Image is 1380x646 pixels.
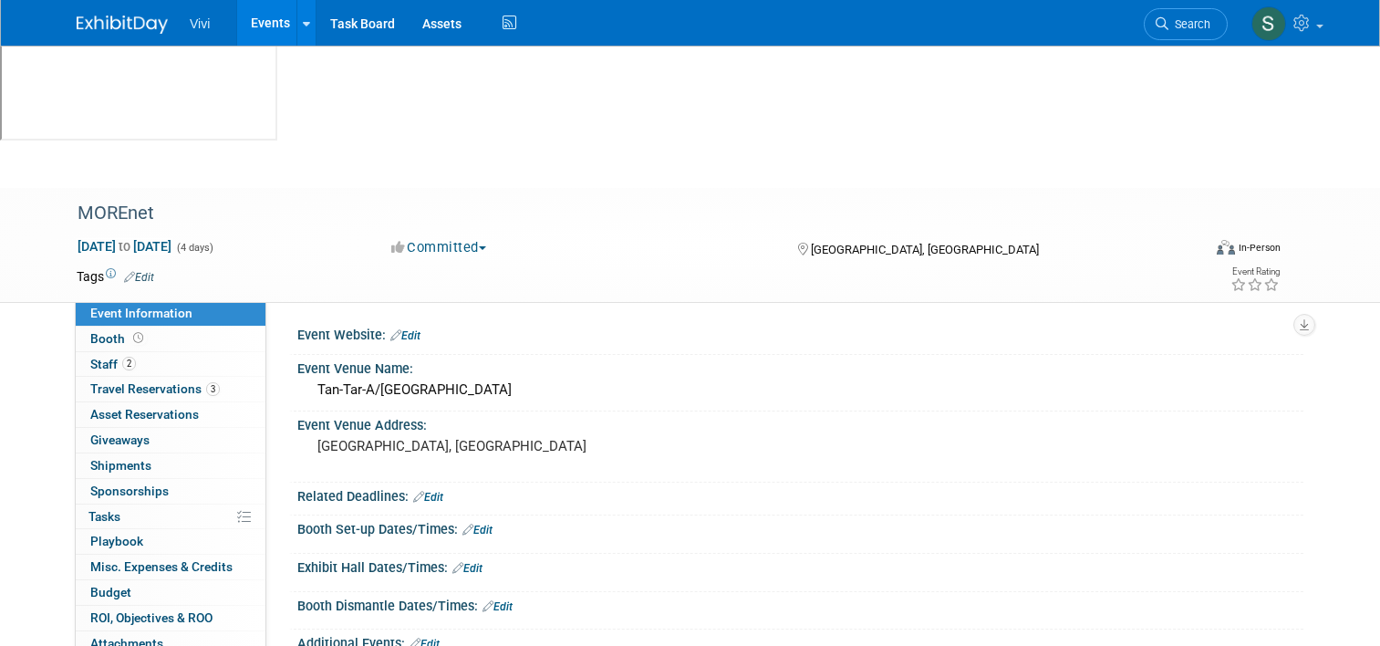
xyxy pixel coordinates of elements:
span: Tasks [88,509,120,524]
a: Edit [462,524,493,537]
div: Exhibit Hall Dates/Times: [297,554,1303,578]
span: Travel Reservations [90,381,220,396]
a: Travel Reservations3 [76,377,265,401]
pre: [GEOGRAPHIC_DATA], [GEOGRAPHIC_DATA] [317,438,697,454]
div: Booth Set-up Dates/Times: [297,516,1303,539]
span: Misc. Expenses & Credits [90,559,233,574]
div: Event Rating [1230,267,1280,276]
a: Giveaways [76,428,265,453]
a: Asset Reservations [76,402,265,427]
div: MOREnet [71,197,1178,230]
div: Booth Dismantle Dates/Times: [297,592,1303,616]
span: Search [1168,17,1210,31]
a: Tasks [76,505,265,529]
div: Event Venue Address: [297,412,1303,434]
span: Event Information [90,306,192,320]
span: ROI, Objectives & ROO [90,610,213,625]
a: ROI, Objectives & ROO [76,606,265,630]
button: Committed [385,238,493,257]
a: Budget [76,580,265,605]
span: Giveaways [90,432,150,447]
a: Edit [413,491,443,504]
a: Playbook [76,529,265,554]
div: Related Deadlines: [297,483,1303,506]
span: Vivi [190,16,210,31]
span: Booth [90,331,147,346]
span: [GEOGRAPHIC_DATA], [GEOGRAPHIC_DATA] [811,243,1039,256]
span: 3 [206,382,220,396]
span: Booth not reserved yet [130,331,147,345]
a: Edit [124,271,154,284]
a: Edit [482,600,513,613]
img: Format-Inperson.png [1217,240,1235,255]
img: Sandra Wimer [1251,6,1286,41]
a: Shipments [76,453,265,478]
a: Edit [390,329,420,342]
span: Sponsorships [90,484,169,498]
div: Tan-Tar-A/[GEOGRAPHIC_DATA] [311,376,1290,404]
td: Tags [77,267,154,286]
span: Asset Reservations [90,407,199,422]
a: Booth [76,327,265,351]
span: to [116,239,133,254]
a: Edit [452,562,482,575]
a: Search [1144,8,1228,40]
a: Event Information [76,301,265,326]
span: Budget [90,585,131,599]
img: ExhibitDay [77,16,168,34]
a: Misc. Expenses & Credits [76,555,265,579]
span: (4 days) [175,242,213,254]
div: Event Website: [297,321,1303,345]
div: Event Venue Name: [297,355,1303,378]
span: Staff [90,357,136,371]
div: In-Person [1238,241,1281,255]
a: Staff2 [76,352,265,377]
div: Event Format [1103,237,1281,265]
span: 2 [122,357,136,370]
a: Sponsorships [76,479,265,504]
span: Playbook [90,534,143,548]
span: Shipments [90,458,151,473]
span: [DATE] [DATE] [77,238,172,255]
